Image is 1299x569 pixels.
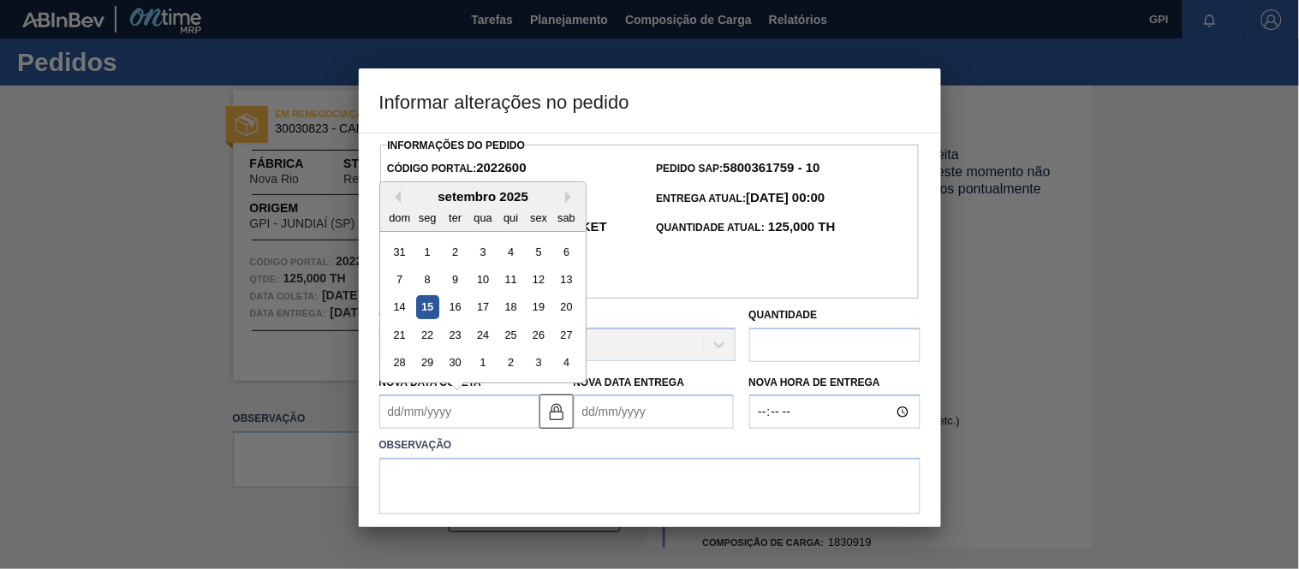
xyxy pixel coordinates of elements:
[471,323,494,347] div: Choose quarta-feira, 24 de setembro de 2025
[443,352,466,375] div: Choose terça-feira, 30 de setembro de 2025
[749,309,818,321] label: Quantidade
[443,206,466,229] div: ter
[443,268,466,291] div: Choose terça-feira, 9 de setembro de 2025
[554,296,577,319] div: Choose sábado, 20 de setembro de 2025
[498,352,521,375] div: Choose quinta-feira, 2 de outubro de 2025
[527,206,550,229] div: sex
[415,323,438,347] div: Choose segunda-feira, 22 de setembro de 2025
[471,352,494,375] div: Choose quarta-feira, 1 de outubro de 2025
[380,189,586,204] div: setembro 2025
[415,240,438,264] div: Choose segunda-feira, 1 de setembro de 2025
[471,206,494,229] div: qua
[379,433,921,458] label: Observação
[498,268,521,291] div: Choose quinta-feira, 11 de setembro de 2025
[476,160,526,175] strong: 2022600
[415,268,438,291] div: Choose segunda-feira, 8 de setembro de 2025
[527,323,550,347] div: Choose sexta-feira, 26 de setembro de 2025
[379,394,539,429] input: dd/mm/yyyy
[657,163,820,175] span: Pedido SAP:
[388,323,411,347] div: Choose domingo, 21 de setembro de 2025
[379,376,482,388] label: Nova Data Coleta
[415,352,438,375] div: Choose segunda-feira, 29 de setembro de 2025
[546,401,567,422] img: locked
[471,240,494,264] div: Choose quarta-feira, 3 de setembro de 2025
[657,222,836,234] span: Quantidade Atual:
[388,352,411,375] div: Choose domingo, 28 de setembro de 2025
[498,206,521,229] div: qui
[388,240,411,264] div: Choose domingo, 31 de agosto de 2025
[415,206,438,229] div: seg
[527,268,550,291] div: Choose sexta-feira, 12 de setembro de 2025
[554,206,577,229] div: sab
[387,163,527,175] span: Código Portal:
[471,296,494,319] div: Choose quarta-feira, 17 de setembro de 2025
[746,190,825,204] strong: [DATE] 00:00
[527,296,550,319] div: Choose sexta-feira, 19 de setembro de 2025
[443,296,466,319] div: Choose terça-feira, 16 de setembro de 2025
[498,296,521,319] div: Choose quinta-feira, 18 de setembro de 2025
[388,296,411,319] div: Choose domingo, 14 de setembro de 2025
[554,352,577,375] div: Choose sábado, 4 de outubro de 2025
[498,240,521,264] div: Choose quinta-feira, 4 de setembro de 2025
[389,191,401,203] button: Previous Month
[565,191,577,203] button: Next Month
[388,268,411,291] div: Choose domingo, 7 de setembro de 2025
[388,139,526,151] label: Informações do Pedido
[554,268,577,291] div: Choose sábado, 13 de setembro de 2025
[539,394,574,429] button: locked
[749,370,921,395] label: Nova Hora de Entrega
[443,323,466,347] div: Choose terça-feira, 23 de setembro de 2025
[574,394,734,429] input: dd/mm/yyyy
[359,68,941,133] h3: Informar alterações no pedido
[498,323,521,347] div: Choose quinta-feira, 25 de setembro de 2025
[527,352,550,375] div: Choose sexta-feira, 3 de outubro de 2025
[415,296,438,319] div: Choose segunda-feira, 15 de setembro de 2025
[471,268,494,291] div: Choose quarta-feira, 10 de setembro de 2025
[554,323,577,347] div: Choose sábado, 27 de setembro de 2025
[385,238,580,376] div: month 2025-09
[765,219,836,234] strong: 125,000 TH
[443,240,466,264] div: Choose terça-feira, 2 de setembro de 2025
[388,206,411,229] div: dom
[724,160,820,175] strong: 5800361759 - 10
[657,193,825,204] span: Entrega Atual:
[574,376,685,388] label: Nova Data Entrega
[554,240,577,264] div: Choose sábado, 6 de setembro de 2025
[527,240,550,264] div: Choose sexta-feira, 5 de setembro de 2025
